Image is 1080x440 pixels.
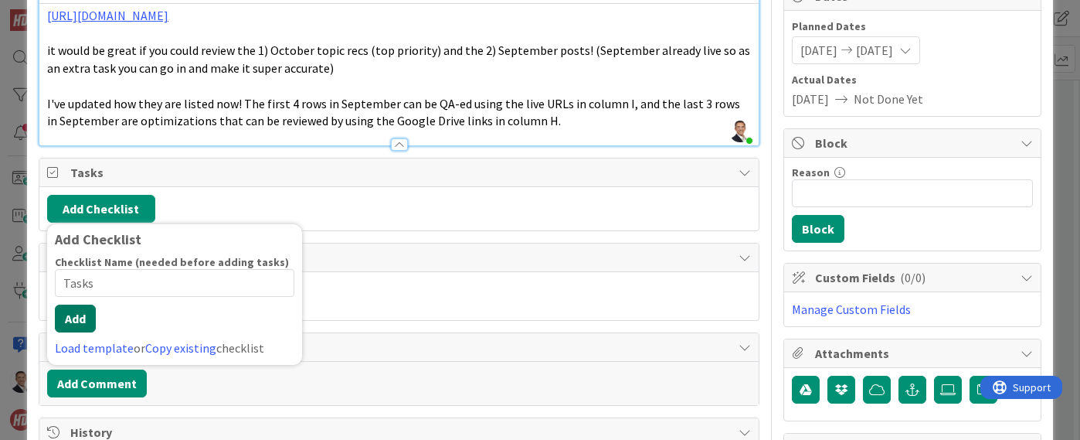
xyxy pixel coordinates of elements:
[70,338,731,356] span: Comments
[792,302,911,317] a: Manage Custom Fields
[32,2,70,21] span: Support
[47,195,155,223] button: Add Checklist
[792,165,830,179] label: Reason
[800,41,837,60] span: [DATE]
[47,370,147,397] button: Add Comment
[792,90,829,108] span: [DATE]
[47,96,742,129] span: I've updated how they are listed now! The first 4 rows in September can be QA-ed using the live U...
[47,8,168,23] a: [URL][DOMAIN_NAME]
[55,339,294,357] div: or checklist
[47,43,752,76] span: it would be great if you could review the 1) October topic recs (top priority) and the 2) Septemb...
[55,232,294,247] div: Add Checklist
[729,121,751,142] img: UCWZD98YtWJuY0ewth2JkLzM7ZIabXpM.png
[792,72,1033,88] span: Actual Dates
[55,340,134,356] a: Load template
[70,248,731,267] span: Links
[70,163,731,182] span: Tasks
[792,215,844,243] button: Block
[815,134,1013,152] span: Block
[792,19,1033,35] span: Planned Dates
[55,305,96,333] button: Add
[900,270,925,285] span: ( 0/0 )
[815,344,1013,363] span: Attachments
[145,340,216,356] a: Copy existing
[815,268,1013,287] span: Custom Fields
[856,41,893,60] span: [DATE]
[55,255,289,269] label: Checklist Name (needed before adding tasks)
[854,90,923,108] span: Not Done Yet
